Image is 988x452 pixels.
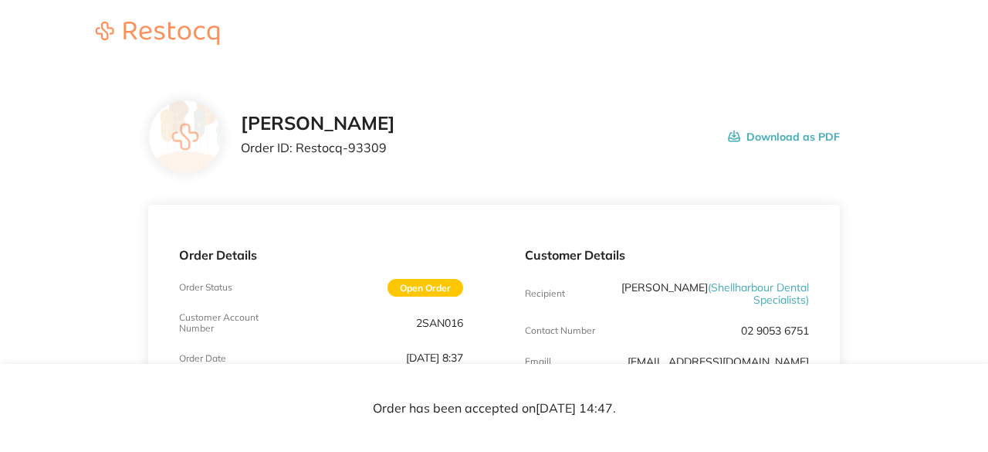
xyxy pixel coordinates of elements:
[406,352,463,364] p: [DATE] 8:37
[241,113,395,134] h2: [PERSON_NAME]
[179,353,226,364] p: Order Date
[387,279,463,297] span: Open Order
[179,248,463,262] p: Order Details
[80,22,235,47] a: Restocq logo
[525,248,809,262] p: Customer Details
[241,141,395,155] p: Order ID: Restocq- 93309
[80,22,235,45] img: Restocq logo
[179,312,274,334] p: Customer Account Number
[525,325,595,336] p: Contact Number
[741,325,809,337] p: 02 9053 6751
[708,280,809,307] span: ( Shellharbour Dental Specialists )
[525,288,565,299] p: Recipient
[373,401,616,415] p: Order has been accepted on [DATE] 14:47 .
[620,281,809,306] p: [PERSON_NAME]
[525,356,551,367] p: Emaill
[416,317,463,329] p: 2SAN016
[728,113,840,161] button: Download as PDF
[628,355,809,369] a: [EMAIL_ADDRESS][DOMAIN_NAME]
[179,282,232,293] p: Order Status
